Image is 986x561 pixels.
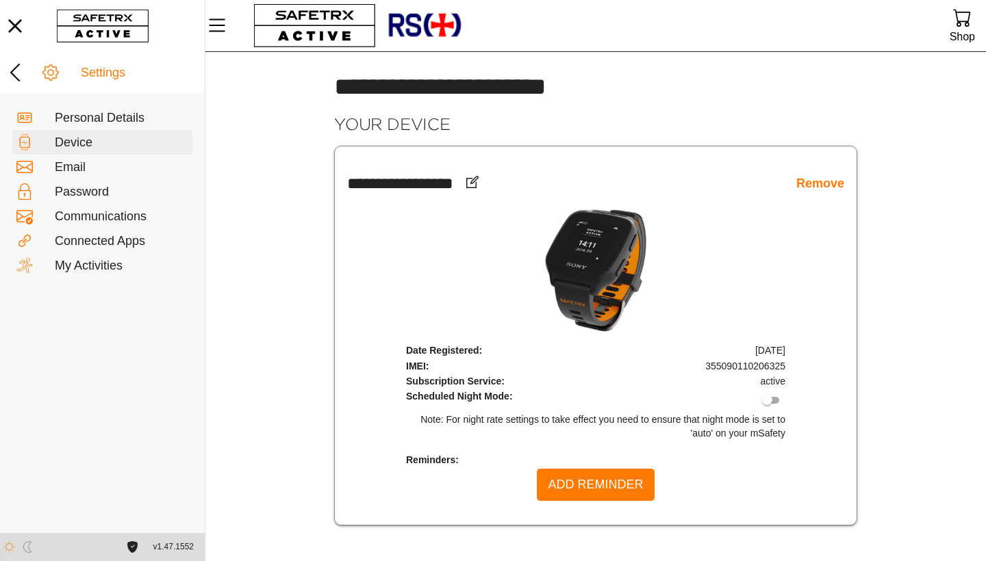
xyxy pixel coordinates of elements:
[406,376,505,387] span: Subscription Service
[16,257,33,274] img: Activities.svg
[55,135,188,151] div: Device
[81,66,201,81] div: Settings
[145,536,202,558] button: v1.47.1552
[387,3,462,48] img: RescueLogo.png
[55,259,188,274] div: My Activities
[618,359,786,373] td: 355090110206325
[55,234,188,249] div: Connected Apps
[153,540,194,554] span: v1.47.1552
[55,160,188,175] div: Email
[55,185,188,200] div: Password
[55,111,188,126] div: Personal Details
[334,114,857,135] h2: Your Device
[537,469,654,500] button: Add Reminder
[544,209,647,332] img: mSafety.png
[406,361,429,371] span: IMEI
[205,11,240,40] button: Menu
[55,209,188,224] div: Communications
[406,345,482,356] span: Date Registered
[548,474,643,495] span: Add Reminder
[950,27,975,46] div: Shop
[406,454,459,465] span: Reminders
[406,391,513,402] span: Scheduled Night Mode
[3,541,15,553] img: ModeLight.svg
[16,134,33,151] img: Devices.svg
[406,413,785,440] p: Note: For night rate settings to take effect you need to ensure that night mode is set to 'auto' ...
[22,541,34,553] img: ModeDark.svg
[123,541,142,553] a: License Agreement
[618,343,786,357] td: [DATE]
[796,176,844,192] a: Remove
[618,374,786,388] td: active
